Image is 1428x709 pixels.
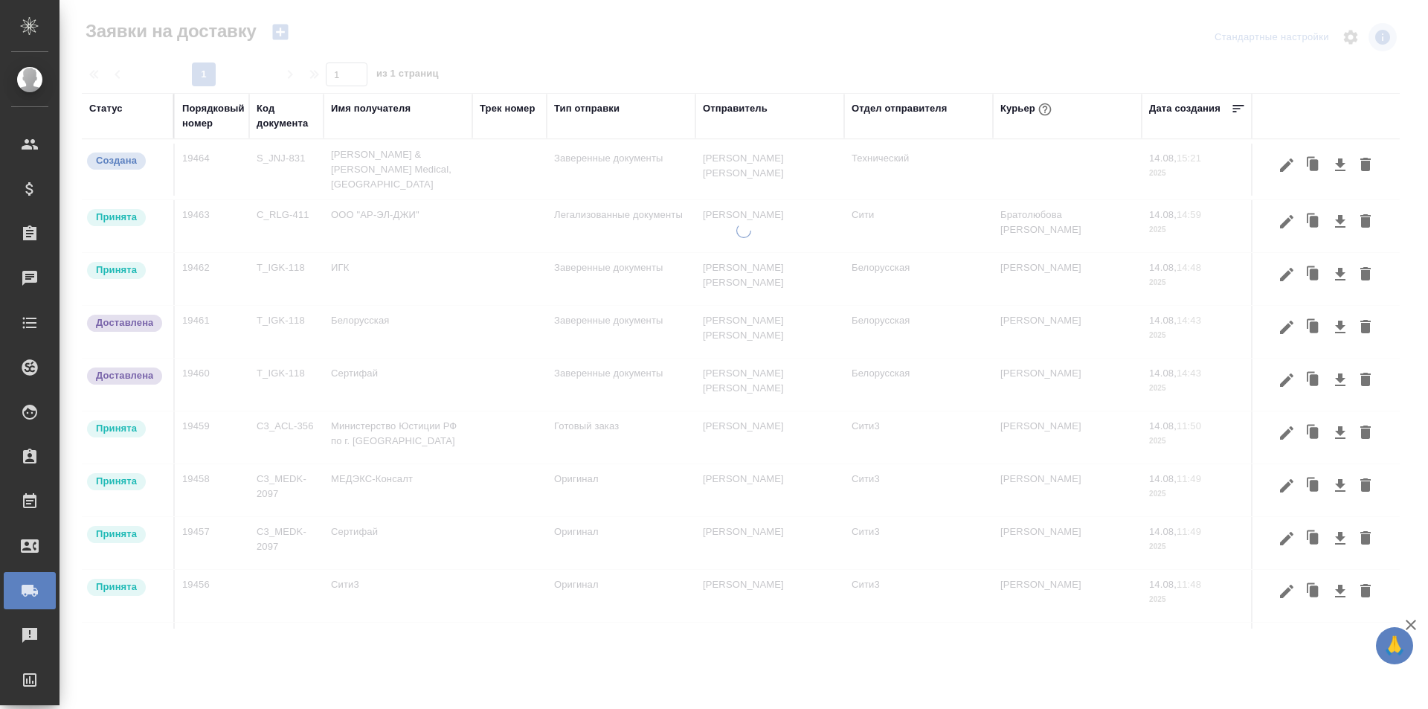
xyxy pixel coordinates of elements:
[1299,151,1328,179] button: Клонировать
[86,524,166,545] div: Курьер назначен
[1299,524,1328,553] button: Клонировать
[1274,151,1299,179] button: Редактировать
[1353,313,1378,341] button: Удалить
[257,101,316,131] div: Код документа
[1274,419,1299,447] button: Редактировать
[1328,419,1353,447] button: Скачать
[89,101,123,116] div: Статус
[1328,577,1353,606] button: Скачать
[1353,151,1378,179] button: Удалить
[1149,101,1220,116] div: Дата создания
[96,368,153,383] p: Доставлена
[1353,524,1378,553] button: Удалить
[86,366,166,386] div: Документы доставлены, фактическая дата доставки проставиться автоматически
[96,474,137,489] p: Принята
[86,472,166,492] div: Курьер назначен
[1328,208,1353,236] button: Скачать
[1328,472,1353,500] button: Скачать
[86,151,166,171] div: Новая заявка, еще не передана в работу
[1353,577,1378,606] button: Удалить
[1274,366,1299,394] button: Редактировать
[86,577,166,597] div: Курьер назначен
[86,313,166,333] div: Документы доставлены, фактическая дата доставки проставиться автоматически
[1353,472,1378,500] button: Удалить
[96,153,137,168] p: Создана
[1353,419,1378,447] button: Удалить
[1353,260,1378,289] button: Удалить
[1353,208,1378,236] button: Удалить
[1328,366,1353,394] button: Скачать
[1299,419,1328,447] button: Клонировать
[1353,366,1378,394] button: Удалить
[86,260,166,280] div: Курьер назначен
[1299,472,1328,500] button: Клонировать
[1274,472,1299,500] button: Редактировать
[86,208,166,228] div: Курьер назначен
[86,419,166,439] div: Курьер назначен
[96,210,137,225] p: Принята
[1328,151,1353,179] button: Скачать
[1299,577,1328,606] button: Клонировать
[1274,524,1299,553] button: Редактировать
[96,527,137,542] p: Принята
[96,421,137,436] p: Принята
[852,101,947,116] div: Отдел отправителя
[1035,100,1055,119] button: При выборе курьера статус заявки автоматически поменяется на «Принята»
[1274,577,1299,606] button: Редактировать
[96,580,137,594] p: Принята
[1299,260,1328,289] button: Клонировать
[1328,524,1353,553] button: Скачать
[703,101,768,116] div: Отправитель
[554,101,620,116] div: Тип отправки
[1274,313,1299,341] button: Редактировать
[1382,630,1407,661] span: 🙏
[331,101,411,116] div: Имя получателя
[1274,260,1299,289] button: Редактировать
[1274,208,1299,236] button: Редактировать
[1299,366,1328,394] button: Клонировать
[1299,313,1328,341] button: Клонировать
[1299,208,1328,236] button: Клонировать
[96,263,137,277] p: Принята
[480,101,535,116] div: Трек номер
[96,315,153,330] p: Доставлена
[1328,260,1353,289] button: Скачать
[182,101,245,131] div: Порядковый номер
[1328,313,1353,341] button: Скачать
[1000,100,1055,119] div: Курьер
[1376,627,1413,664] button: 🙏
